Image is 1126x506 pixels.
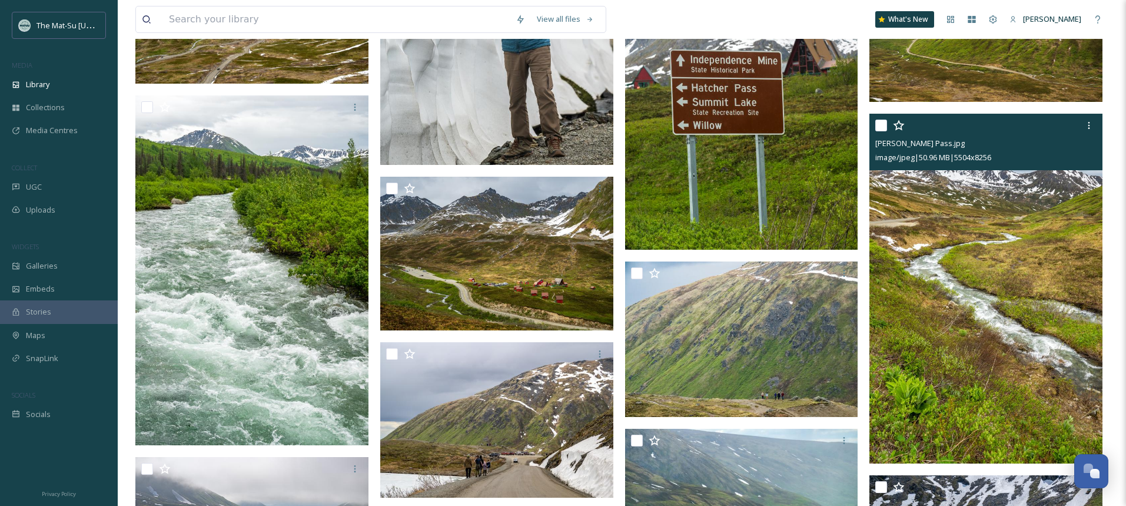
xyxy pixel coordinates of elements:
span: image/jpeg | 50.96 MB | 5504 x 8256 [875,152,991,163]
img: Hatcher Pass.jpg [380,342,613,498]
img: Hatcher Pass.jpg [380,177,613,330]
span: SnapLink [26,353,58,364]
span: Uploads [26,204,55,216]
img: Hatcher Pass.jpg [625,262,858,417]
a: View all files [531,8,600,31]
span: MEDIA [12,61,32,70]
button: Open Chat [1074,454,1108,488]
a: [PERSON_NAME] [1004,8,1087,31]
input: Search your library [163,6,510,32]
span: SOCIALS [12,391,35,399]
span: Collections [26,102,65,113]
span: Media Centres [26,125,78,136]
span: The Mat-Su [US_STATE] [36,19,118,31]
img: Social_thumbnail.png [19,19,31,31]
span: COLLECT [12,163,37,172]
span: Stories [26,306,51,318]
img: Hatcher Pass.jpg [135,95,368,445]
span: Privacy Policy [42,490,76,498]
span: Galleries [26,260,58,272]
a: What's New [875,11,934,28]
span: UGC [26,181,42,193]
span: [PERSON_NAME] [1023,14,1081,24]
span: Embeds [26,283,55,295]
a: Privacy Policy [42,486,76,500]
span: Socials [26,409,51,420]
span: WIDGETS [12,242,39,251]
span: Maps [26,330,45,341]
img: Hatcher Pass.jpg [869,114,1102,464]
span: Library [26,79,49,90]
span: [PERSON_NAME] Pass.jpg [875,138,965,148]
